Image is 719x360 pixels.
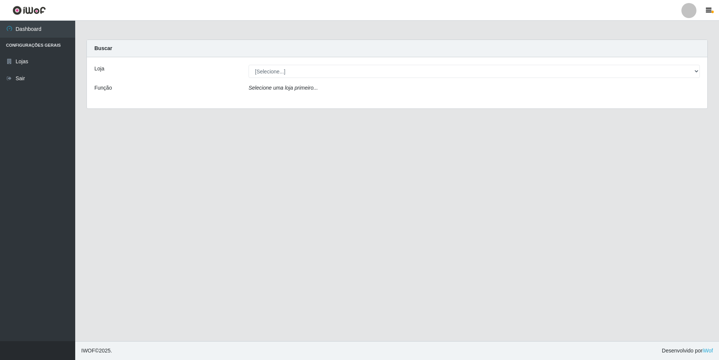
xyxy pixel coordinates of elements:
span: © 2025 . [81,347,112,355]
label: Função [94,84,112,92]
img: CoreUI Logo [12,6,46,15]
span: IWOF [81,348,95,354]
i: Selecione uma loja primeiro... [249,85,318,91]
label: Loja [94,65,104,73]
span: Desenvolvido por [662,347,713,355]
a: iWof [702,348,713,354]
strong: Buscar [94,45,112,51]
